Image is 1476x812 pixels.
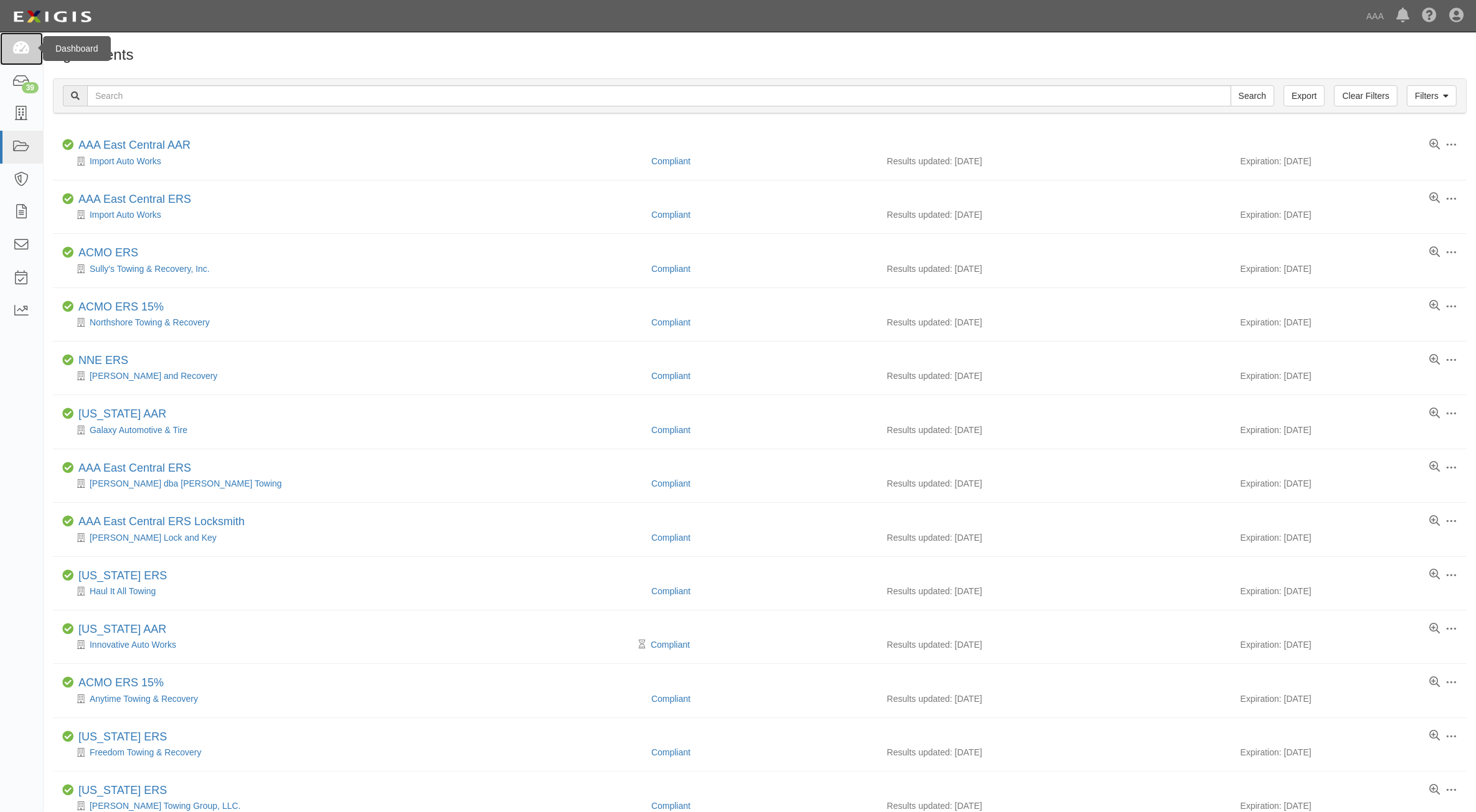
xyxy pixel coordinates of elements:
[651,640,690,650] a: Compliant
[887,477,1222,490] div: Results updated: [DATE]
[78,408,166,421] div: Texas AAR
[78,193,191,205] a: AAA East Central ERS
[62,194,73,205] i: Compliant
[78,784,167,798] div: Texas ERS
[90,317,210,327] a: Northshore Towing & Recovery
[78,623,166,635] a: [US_STATE] AAR
[651,210,690,220] a: Compliant
[1241,800,1458,812] div: Expiration: [DATE]
[62,623,73,635] i: Compliant
[62,355,73,366] i: Compliant
[62,800,642,812] div: Lonestar Towing Group, LLC.
[22,82,39,93] div: 39
[1241,208,1458,221] div: Expiration: [DATE]
[651,694,690,704] a: Compliant
[651,533,690,543] a: Compliant
[90,747,201,757] a: Freedom Towing & Recovery
[1429,193,1440,204] a: View results summary
[78,515,245,528] a: AAA East Central ERS Locksmith
[639,640,646,649] i: Pending Review
[1241,263,1458,275] div: Expiration: [DATE]
[1429,623,1440,635] a: View results summary
[1241,316,1458,329] div: Expiration: [DATE]
[651,317,690,327] a: Compliant
[78,246,138,259] a: ACMO ERS
[90,586,156,596] a: Haul It All Towing
[887,585,1222,597] div: Results updated: [DATE]
[651,425,690,435] a: Compliant
[1241,638,1458,651] div: Expiration: [DATE]
[62,693,642,705] div: Anytime Towing & Recovery
[62,677,73,688] i: Compliant
[1360,4,1390,29] a: AAA
[62,424,642,436] div: Galaxy Automotive & Tire
[90,210,161,220] a: Import Auto Works
[78,246,138,260] div: ACMO ERS
[887,693,1222,705] div: Results updated: [DATE]
[9,6,95,28] img: logo-5460c22ac91f19d4615b14bd174203de0afe785f0fc80cf4dbbc73dc1793850b.png
[1429,301,1440,312] a: View results summary
[62,531,642,544] div: Lane's Lock and Key
[1429,516,1440,527] a: View results summary
[78,139,190,152] div: AAA East Central AAR
[62,477,642,490] div: John Biddle dba Biddle's Towing
[78,139,190,151] a: AAA East Central AAR
[651,264,690,274] a: Compliant
[43,36,111,61] div: Dashboard
[1334,85,1397,106] a: Clear Filters
[1429,408,1440,419] a: View results summary
[651,586,690,596] a: Compliant
[62,263,642,275] div: Sully's Towing & Recovery, Inc.
[1284,85,1325,106] a: Export
[887,638,1222,651] div: Results updated: [DATE]
[62,247,73,258] i: Compliant
[651,156,690,166] a: Compliant
[62,370,642,382] div: Keene Towing and Recovery
[78,730,167,744] div: Texas ERS
[887,263,1222,275] div: Results updated: [DATE]
[1422,9,1437,24] i: Help Center - Complianz
[62,570,73,581] i: Compliant
[90,425,187,435] a: Galaxy Automotive & Tire
[62,301,73,312] i: Compliant
[78,408,166,420] a: [US_STATE] AAR
[887,155,1222,167] div: Results updated: [DATE]
[62,316,642,329] div: Northshore Towing & Recovery
[1429,730,1440,742] a: View results summary
[1241,585,1458,597] div: Expiration: [DATE]
[78,301,164,314] div: ACMO ERS 15%
[887,208,1222,221] div: Results updated: [DATE]
[90,156,161,166] a: Import Auto Works
[90,533,217,543] a: [PERSON_NAME] Lock and Key
[78,462,191,474] a: AAA East Central ERS
[1241,531,1458,544] div: Expiration: [DATE]
[1241,693,1458,705] div: Expiration: [DATE]
[78,569,167,582] a: [US_STATE] ERS
[62,462,73,474] i: Compliant
[1241,424,1458,436] div: Expiration: [DATE]
[62,139,73,151] i: Compliant
[90,371,217,381] a: [PERSON_NAME] and Recovery
[62,731,73,742] i: Compliant
[62,208,642,221] div: Import Auto Works
[78,730,167,743] a: [US_STATE] ERS
[53,47,1467,63] h1: Agreements
[78,354,128,366] a: NNE ERS
[1429,355,1440,366] a: View results summary
[1241,370,1458,382] div: Expiration: [DATE]
[87,85,1231,106] input: Search
[1429,569,1440,581] a: View results summary
[62,585,642,597] div: Haul It All Towing
[78,193,191,207] div: AAA East Central ERS
[651,801,690,811] a: Compliant
[62,408,73,419] i: Compliant
[1429,462,1440,473] a: View results summary
[1241,477,1458,490] div: Expiration: [DATE]
[62,746,642,758] div: Freedom Towing & Recovery
[651,747,690,757] a: Compliant
[887,316,1222,329] div: Results updated: [DATE]
[62,516,73,527] i: Compliant
[887,746,1222,758] div: Results updated: [DATE]
[78,515,245,529] div: AAA East Central ERS Locksmith
[651,478,690,488] a: Compliant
